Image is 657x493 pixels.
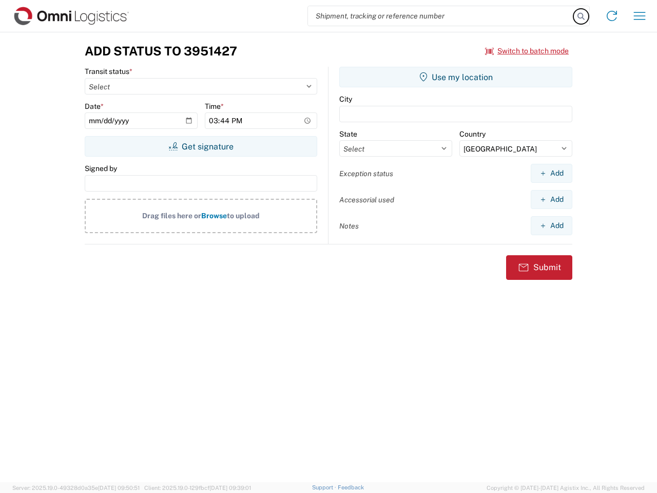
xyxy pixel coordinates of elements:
a: Support [312,484,338,490]
span: to upload [227,212,260,220]
button: Get signature [85,136,317,157]
span: [DATE] 09:39:01 [209,485,251,491]
label: Signed by [85,164,117,173]
button: Switch to batch mode [485,43,569,60]
label: Exception status [339,169,393,178]
label: Transit status [85,67,132,76]
button: Add [531,164,572,183]
label: Date [85,102,104,111]
button: Submit [506,255,572,280]
span: Drag files here or [142,212,201,220]
a: Feedback [338,484,364,490]
label: State [339,129,357,139]
span: Browse [201,212,227,220]
input: Shipment, tracking or reference number [308,6,574,26]
label: Country [459,129,486,139]
span: Client: 2025.19.0-129fbcf [144,485,251,491]
button: Use my location [339,67,572,87]
span: [DATE] 09:50:51 [98,485,140,491]
span: Server: 2025.19.0-49328d0a35e [12,485,140,491]
button: Add [531,216,572,235]
span: Copyright © [DATE]-[DATE] Agistix Inc., All Rights Reserved [487,483,645,492]
h3: Add Status to 3951427 [85,44,237,59]
button: Add [531,190,572,209]
label: City [339,94,352,104]
label: Accessorial used [339,195,394,204]
label: Time [205,102,224,111]
label: Notes [339,221,359,231]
